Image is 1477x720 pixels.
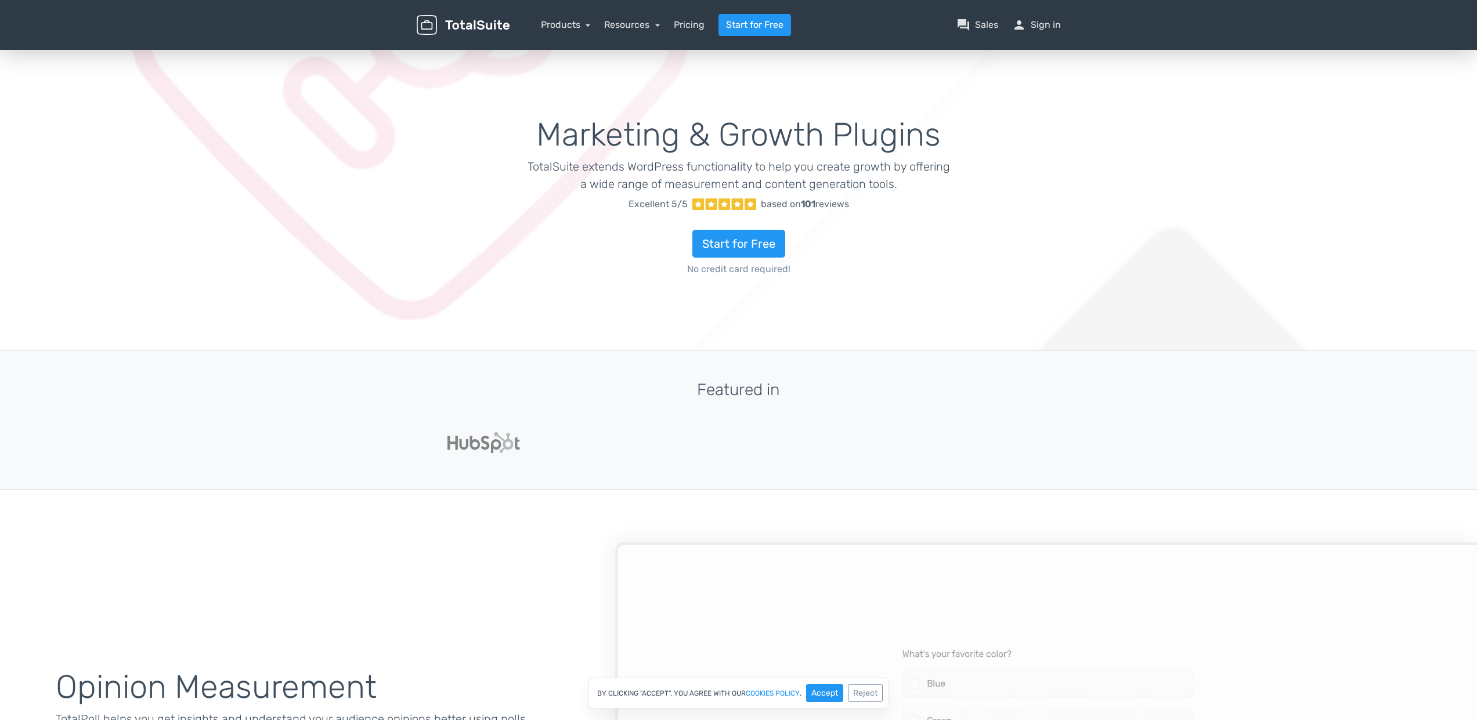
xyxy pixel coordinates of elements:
[761,197,849,211] div: based on reviews
[956,18,998,32] a: question_answerSales
[692,230,785,258] a: Start for Free
[527,158,950,193] p: TotalSuite extends WordPress functionality to help you create growth by offering a wide range of ...
[1012,18,1026,32] span: person
[746,690,800,697] a: cookies policy
[629,197,688,211] span: Excellent 5/5
[447,432,520,453] img: Hubspot
[417,15,510,35] img: TotalSuite for WordPress
[588,678,889,708] div: By clicking "Accept", you agree with our .
[801,198,815,209] strong: 101
[527,193,950,216] a: Excellent 5/5 based on101reviews
[848,684,883,702] button: Reject
[718,14,791,36] a: Start for Free
[956,18,970,32] span: question_answer
[806,684,843,702] button: Accept
[527,117,950,153] h1: Marketing & Growth Plugins
[604,19,660,30] a: Resources
[417,381,1061,399] h3: Featured in
[541,19,591,30] a: Products
[674,18,705,32] a: Pricing
[56,670,615,705] h2: Opinion Measurement
[527,262,950,276] span: No credit card required!
[1012,18,1061,32] a: personSign in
